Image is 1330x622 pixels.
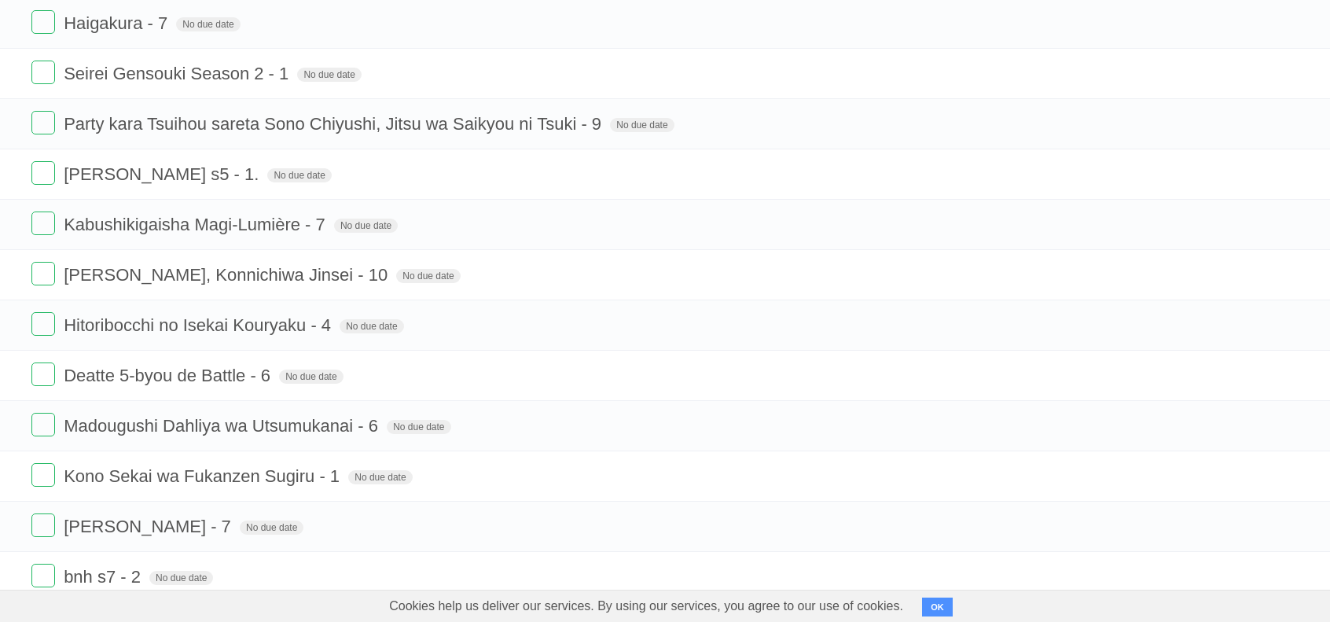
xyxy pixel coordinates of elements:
[31,10,55,34] label: Done
[64,215,329,234] span: Kabushikigaisha Magi-Lumière - 7
[31,564,55,587] label: Done
[31,413,55,436] label: Done
[64,466,344,486] span: Kono Sekai wa Fukanzen Sugiru - 1
[31,61,55,84] label: Done
[64,517,235,536] span: [PERSON_NAME] - 7
[31,262,55,285] label: Done
[64,366,274,385] span: Deatte 5-byou de Battle - 6
[176,17,240,31] span: No due date
[64,114,605,134] span: Party kara Tsuihou sareta Sono Chiyushi, Jitsu wa Saikyou ni Tsuki - 9
[64,315,335,335] span: Hitoribocchi no Isekai Kouryaku - 4
[64,164,263,184] span: [PERSON_NAME] s5 - 1.
[297,68,361,82] span: No due date
[279,370,343,384] span: No due date
[396,269,460,283] span: No due date
[340,319,403,333] span: No due date
[64,64,292,83] span: Seirei Gensouki Season 2 - 1
[387,420,450,434] span: No due date
[64,13,171,33] span: Haigakura - 7
[64,265,391,285] span: [PERSON_NAME], Konnichiwa Jinsei - 10
[31,363,55,386] label: Done
[64,567,145,587] span: bnh s7 - 2
[373,591,919,622] span: Cookies help us deliver our services. By using our services, you agree to our use of cookies.
[31,161,55,185] label: Done
[334,219,398,233] span: No due date
[610,118,674,132] span: No due date
[240,521,303,535] span: No due date
[922,598,953,616] button: OK
[31,312,55,336] label: Done
[267,168,331,182] span: No due date
[31,513,55,537] label: Done
[149,571,213,585] span: No due date
[64,416,382,436] span: Madougushi Dahliya wa Utsumukanai - 6
[31,111,55,134] label: Done
[31,463,55,487] label: Done
[31,212,55,235] label: Done
[348,470,412,484] span: No due date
